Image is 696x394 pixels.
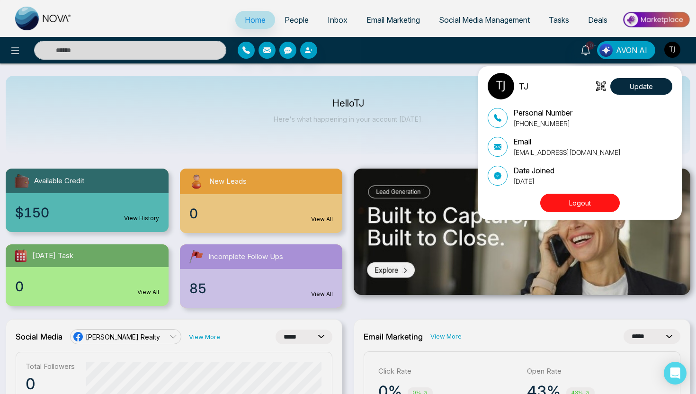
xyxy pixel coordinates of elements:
p: [DATE] [513,176,554,186]
p: [PHONE_NUMBER] [513,118,572,128]
p: TJ [519,80,528,93]
p: Email [513,136,621,147]
div: Open Intercom Messenger [664,362,687,385]
p: [EMAIL_ADDRESS][DOMAIN_NAME] [513,147,621,157]
button: Logout [540,194,620,212]
p: Personal Number [513,107,572,118]
button: Update [610,78,672,95]
p: Date Joined [513,165,554,176]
